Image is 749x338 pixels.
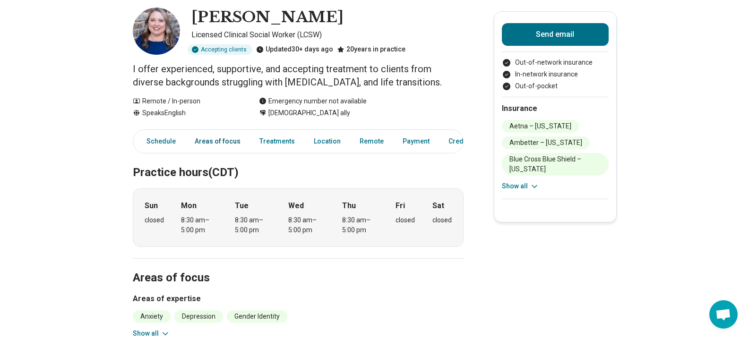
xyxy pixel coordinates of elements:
[502,58,609,91] ul: Payment options
[396,200,405,211] strong: Fri
[502,181,539,191] button: Show all
[288,215,325,235] div: 8:30 am – 5:00 pm
[259,96,367,106] div: Emergency number not available
[396,215,415,225] div: closed
[397,132,435,151] a: Payment
[235,200,249,211] strong: Tue
[288,200,304,211] strong: Wed
[133,108,240,118] div: Speaks English
[502,120,579,133] li: Aetna – [US_STATE]
[181,200,197,211] strong: Mon
[354,132,389,151] a: Remote
[133,62,464,89] p: I offer experienced, supportive, and accepting treatment to clients from diverse backgrounds stru...
[191,8,344,27] h1: [PERSON_NAME]
[227,310,287,323] li: Gender Identity
[133,293,464,304] h3: Areas of expertise
[135,132,181,151] a: Schedule
[133,247,464,286] h2: Areas of focus
[502,69,609,79] li: In-network insurance
[502,58,609,68] li: Out-of-network insurance
[145,200,158,211] strong: Sun
[174,310,223,323] li: Depression
[191,29,464,41] p: Licensed Clinical Social Worker (LCSW)
[133,142,464,181] h2: Practice hours (CDT)
[235,215,271,235] div: 8:30 am – 5:00 pm
[502,153,609,176] li: Blue Cross Blue Shield – [US_STATE]
[256,44,333,55] div: Updated 30+ days ago
[709,300,738,329] a: Open chat
[502,103,609,114] h2: Insurance
[432,200,444,211] strong: Sat
[342,215,379,235] div: 8:30 am – 5:00 pm
[443,132,490,151] a: Credentials
[254,132,301,151] a: Treatments
[502,81,609,91] li: Out-of-pocket
[502,23,609,46] button: Send email
[432,215,452,225] div: closed
[337,44,405,55] div: 20 years in practice
[133,310,171,323] li: Anxiety
[502,136,590,149] li: Ambetter – [US_STATE]
[181,215,217,235] div: 8:30 am – 5:00 pm
[188,44,252,55] div: Accepting clients
[133,8,180,55] img: Tammi Harris, Licensed Clinical Social Worker (LCSW)
[342,200,356,211] strong: Thu
[308,132,346,151] a: Location
[133,188,464,247] div: When does the program meet?
[133,96,240,106] div: Remote / In-person
[189,132,246,151] a: Areas of focus
[145,215,164,225] div: closed
[268,108,350,118] span: [DEMOGRAPHIC_DATA] ally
